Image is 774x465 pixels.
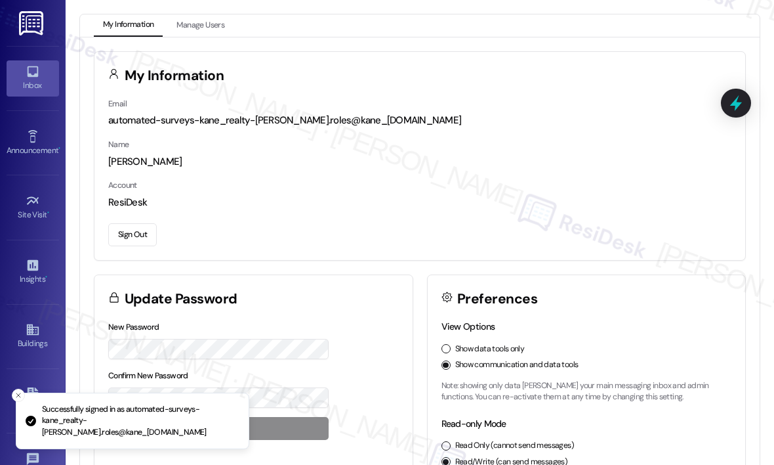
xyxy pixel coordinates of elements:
div: ResiDesk [108,196,731,210]
a: Insights • [7,254,59,290]
p: Successfully signed in as automated-surveys-kane_realty-[PERSON_NAME].roles@kane_[DOMAIN_NAME] [42,404,238,439]
label: Show data tools only [455,343,525,355]
a: Inbox [7,60,59,96]
img: ResiDesk Logo [19,11,46,35]
h3: My Information [125,69,224,83]
div: [PERSON_NAME] [108,155,731,169]
label: Name [108,139,129,150]
h3: Update Password [125,292,237,306]
div: automated-surveys-kane_realty-[PERSON_NAME].roles@kane_[DOMAIN_NAME] [108,114,731,127]
label: Account [108,180,137,190]
span: • [58,144,60,153]
label: Show communication and data tools [455,359,579,371]
a: Buildings [7,319,59,354]
span: • [47,208,49,217]
button: Close toast [12,389,25,402]
p: Note: showing only data [PERSON_NAME] your main messaging inbox and admin functions. You can re-a... [441,380,732,403]
h3: Preferences [457,292,537,306]
label: Email [108,99,127,109]
button: Manage Users [167,14,234,37]
a: Site Visit • [7,190,59,225]
button: Sign Out [108,223,157,246]
label: New Password [108,322,159,332]
span: • [45,273,47,282]
label: Confirm New Password [108,370,188,381]
label: Read Only (cannot send messages) [455,440,574,452]
label: Read-only Mode [441,418,506,430]
label: View Options [441,321,495,332]
a: Leads [7,384,59,419]
button: My Information [94,14,163,37]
